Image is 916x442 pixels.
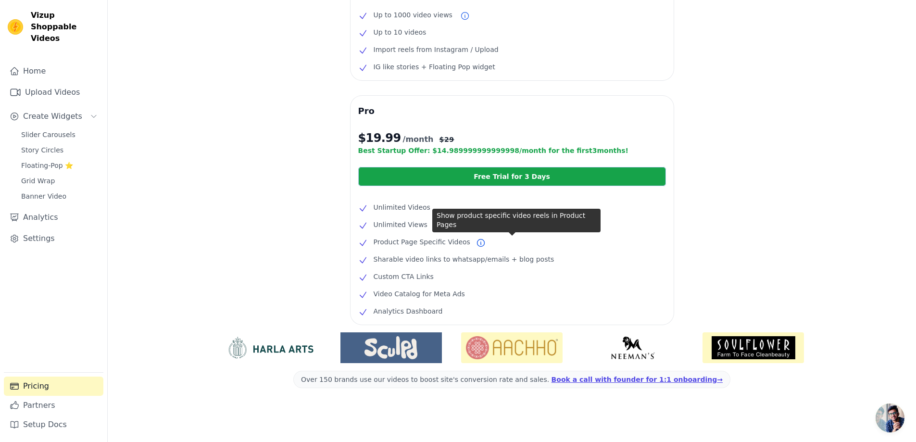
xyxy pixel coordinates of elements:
span: $ 19.99 [358,130,401,146]
img: HarlaArts [220,336,321,359]
span: Slider Carousels [21,130,75,139]
a: Setup Docs [4,415,103,434]
span: Up to 1000 video views [374,9,452,21]
a: Analytics [4,208,103,227]
span: $ 29 [439,135,454,144]
span: Import reels from Instagram / Upload [374,44,499,55]
button: Create Widgets [4,107,103,126]
a: Story Circles [15,143,103,157]
span: Product Page Specific Videos [374,236,470,248]
img: Soulflower [703,332,804,363]
span: Vizup Shoppable Videos [31,10,100,44]
a: Book a call with founder for 1:1 onboarding [552,376,723,383]
span: Analytics Dashboard [374,305,443,317]
a: Settings [4,229,103,248]
img: Sculpd US [340,336,442,359]
span: IG like stories + Floating Pop widget [374,61,495,73]
li: Video Catalog for Meta Ads [358,288,666,300]
a: Grid Wrap [15,174,103,188]
p: Best Startup Offer: $ 14.989999999999998 /month for the first 3 months! [358,146,666,155]
span: Grid Wrap [21,176,55,186]
span: Story Circles [21,145,63,155]
a: Free Trial for 3 Days [358,167,666,186]
span: Floating-Pop ⭐ [21,161,73,170]
span: Unlimited Views [374,219,427,230]
img: Neeman's [582,336,683,359]
a: Pricing [4,377,103,396]
span: Banner Video [21,191,66,201]
span: Sharable video links to whatsapp/emails + blog posts [374,253,554,265]
img: Aachho [461,332,563,363]
a: Slider Carousels [15,128,103,141]
a: Open chat [876,404,904,432]
span: Up to 10 videos [374,26,427,38]
a: Floating-Pop ⭐ [15,159,103,172]
h3: Pro [358,103,666,119]
a: Banner Video [15,189,103,203]
a: Upload Videos [4,83,103,102]
a: Partners [4,396,103,415]
a: Home [4,62,103,81]
span: Create Widgets [23,111,82,122]
li: Custom CTA Links [358,271,666,282]
span: Unlimited Videos [374,202,430,213]
span: /month [403,134,434,145]
img: Vizup [8,19,23,35]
